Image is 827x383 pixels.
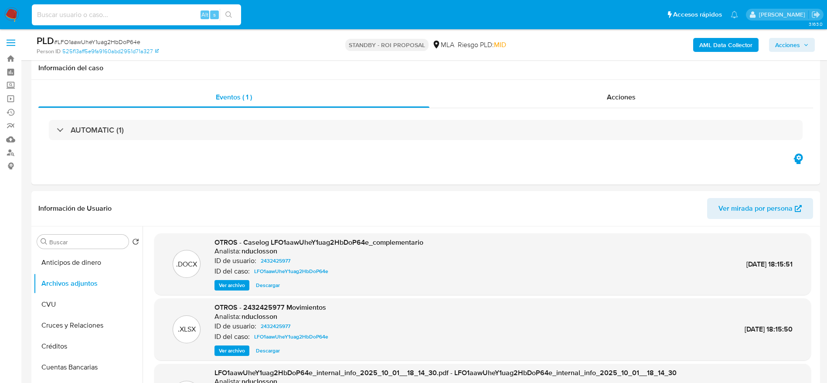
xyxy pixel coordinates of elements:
[718,198,793,219] span: Ver mirada por persona
[216,92,252,102] span: Eventos ( 1 )
[214,237,423,247] span: OTROS - Caselog LFO1aawUheY1uag2HbDoP64e_complementario
[219,281,245,290] span: Ver archivo
[214,345,249,356] button: Ver archivo
[32,9,241,21] input: Buscar usuario o caso...
[256,346,280,355] span: Descargar
[214,247,241,256] p: Analista:
[176,260,197,269] p: .DOCX
[54,38,140,46] span: # LFO1aawUheY1uag2HbDoP64e
[251,332,332,342] a: LFO1aawUheY1uag2HbDoP64e
[261,256,290,266] span: 2432425977
[220,9,238,21] button: search-icon
[673,10,722,19] span: Accesos rápidos
[252,280,284,291] button: Descargar
[34,357,143,378] button: Cuentas Bancarias
[34,273,143,294] button: Archivos adjuntos
[38,204,112,213] h1: Información de Usuario
[214,332,250,341] p: ID del caso:
[214,312,241,321] p: Analista:
[693,38,759,52] button: AML Data Collector
[699,38,752,52] b: AML Data Collector
[49,120,803,140] div: AUTOMATIC (1)
[252,345,284,356] button: Descargar
[201,10,208,19] span: Alt
[34,315,143,336] button: Cruces y Relaciones
[707,198,813,219] button: Ver mirada por persona
[37,48,61,55] b: Person ID
[38,64,813,72] h1: Información del caso
[759,10,808,19] p: elaine.mcfarlane@mercadolibre.com
[432,40,454,50] div: MLA
[41,238,48,245] button: Buscar
[251,266,332,277] a: LFO1aawUheY1uag2HbDoP64e
[62,48,159,55] a: 525f13aff5e9fa9160abd2951d71a327
[261,321,290,332] span: 2432425977
[731,11,738,18] a: Notificaciones
[811,10,820,19] a: Salir
[769,38,815,52] button: Acciones
[49,238,125,246] input: Buscar
[214,280,249,291] button: Ver archivo
[745,324,793,334] span: [DATE] 18:15:50
[254,332,328,342] span: LFO1aawUheY1uag2HbDoP64e
[34,294,143,315] button: CVU
[71,125,124,135] h3: AUTOMATIC (1)
[214,322,256,331] p: ID de usuario:
[458,40,506,50] span: Riesgo PLD:
[775,38,800,52] span: Acciones
[214,368,677,378] span: LFO1aawUheY1uag2HbDoP64e_internal_info_2025_10_01__18_14_30.pdf - LFO1aawUheY1uag2HbDoP64e_intern...
[178,325,196,334] p: .XLSX
[214,256,256,265] p: ID de usuario:
[242,312,277,321] h6: nduclosson
[34,252,143,273] button: Anticipos de dinero
[257,256,294,266] a: 2432425977
[34,336,143,357] button: Créditos
[219,346,245,355] span: Ver archivo
[257,321,294,332] a: 2432425977
[214,267,250,276] p: ID del caso:
[607,92,636,102] span: Acciones
[494,40,506,50] span: MID
[132,238,139,248] button: Volver al orden por defecto
[345,39,429,51] p: STANDBY - ROI PROPOSAL
[256,281,280,290] span: Descargar
[214,302,326,312] span: OTROS - 2432425977 Movimientos
[213,10,216,19] span: s
[242,247,277,256] h6: nduclosson
[37,34,54,48] b: PLD
[254,266,328,277] span: LFO1aawUheY1uag2HbDoP64e
[746,259,793,269] span: [DATE] 18:15:51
